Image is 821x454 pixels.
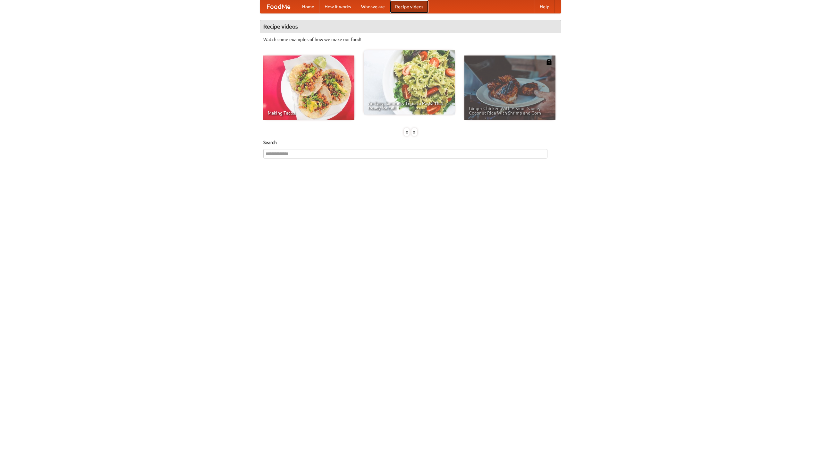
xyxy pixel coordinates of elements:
p: Watch some examples of how we make our food! [263,36,558,43]
a: Recipe videos [390,0,428,13]
a: FoodMe [260,0,297,13]
a: An Easy, Summery Tomato Pasta That's Ready for Fall [364,50,455,115]
a: How it works [319,0,356,13]
div: » [411,128,417,136]
a: Who we are [356,0,390,13]
span: Making Tacos [268,111,350,115]
div: « [404,128,410,136]
span: An Easy, Summery Tomato Pasta That's Ready for Fall [368,101,450,110]
h5: Search [263,139,558,146]
a: Help [535,0,554,13]
img: 483408.png [546,59,552,65]
a: Home [297,0,319,13]
h4: Recipe videos [260,20,561,33]
a: Making Tacos [263,56,354,120]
